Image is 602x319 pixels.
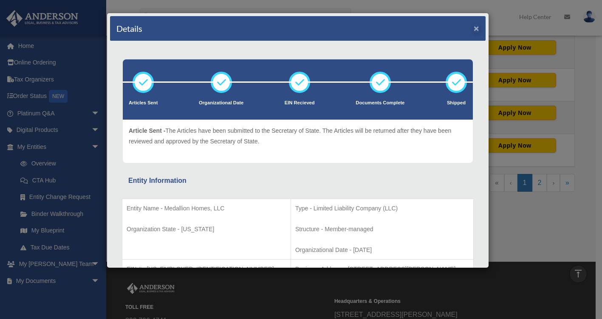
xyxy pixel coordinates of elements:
[116,22,142,34] h4: Details
[474,24,479,33] button: ×
[295,203,469,214] p: Type - Limited Liability Company (LLC)
[127,264,286,274] p: EIN # - [US_EMPLOYER_IDENTIFICATION_NUMBER]
[127,203,286,214] p: Entity Name - Medallion Homes, LLC
[127,224,286,235] p: Organization State - [US_STATE]
[295,264,469,274] p: Business Address - [STREET_ADDRESS][PERSON_NAME]
[356,99,404,107] p: Documents Complete
[129,126,467,146] p: The Articles have been submitted to the Secretary of State. The Articles will be returned after t...
[446,99,467,107] p: Shipped
[129,99,158,107] p: Articles Sent
[199,99,243,107] p: Organizational Date
[285,99,315,107] p: EIN Recieved
[128,175,467,187] div: Entity Information
[295,224,469,235] p: Structure - Member-managed
[295,245,469,255] p: Organizational Date - [DATE]
[129,127,165,134] span: Article Sent -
